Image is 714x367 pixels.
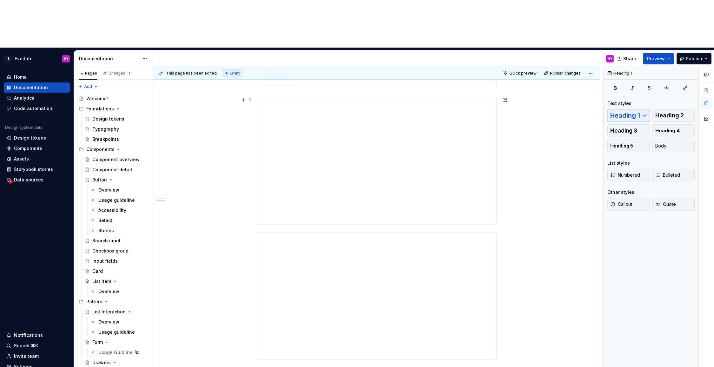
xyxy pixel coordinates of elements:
[655,112,684,119] span: Heading 2
[14,332,43,338] div: Notifications
[92,126,119,132] div: Typography
[92,238,121,244] div: Search input
[614,53,640,64] button: Share
[76,144,150,154] div: Components
[607,189,634,195] div: Other styles
[4,351,70,361] a: Invite team
[607,140,650,152] button: Heading 5
[88,347,150,357] a: Usage Guidline
[88,317,150,327] a: Overview
[607,198,650,211] button: Callout
[610,128,637,134] span: Heading 3
[86,95,108,102] div: Welcome!
[14,166,53,173] div: Storybook stories
[652,169,695,181] button: Bulleted
[550,71,581,76] span: Publish changes
[4,93,70,103] a: Analytics
[92,278,111,285] div: List item
[647,56,665,62] span: Preview
[4,330,70,340] button: Notifications
[84,84,92,89] span: Add
[14,74,27,80] div: Home
[1,52,72,65] button: EEverlabHY
[82,165,150,175] a: Component detail
[82,266,150,276] a: Card
[677,53,711,64] button: Publish
[610,172,640,178] span: Numbered
[82,134,150,144] a: Breakpoints
[98,187,119,193] div: Overview
[86,106,114,112] div: Foundations
[607,124,650,137] button: Heading 3
[98,319,119,325] div: Overview
[92,309,126,315] div: List Interaction
[14,177,43,183] div: Data sources
[88,195,150,205] a: Usage guideline
[655,172,680,178] span: Bulleted
[4,72,70,82] a: Home
[76,297,150,307] div: Pattern
[14,353,39,359] div: Invite team
[14,84,48,91] div: Documentation
[655,201,676,207] span: Quote
[4,143,70,154] a: Components
[4,133,70,143] a: Design tokens
[610,143,633,149] span: Heading 5
[92,268,103,274] div: Card
[82,246,150,256] a: Checkbox group
[230,71,240,76] span: Draft
[607,100,631,107] div: Text styles
[4,82,70,93] a: Documentation
[4,103,70,114] a: Code automation
[92,359,111,366] div: Drawers
[76,82,100,91] button: Add
[82,154,150,165] a: Component overview
[655,143,666,149] span: Body
[82,236,150,246] a: Search input
[608,56,612,61] div: HY
[82,114,150,124] a: Design tokens
[607,169,650,181] button: Numbered
[14,135,46,141] div: Design tokens
[82,175,150,185] a: Button
[4,341,70,351] button: Search ⌘K
[92,258,118,264] div: Input fields
[98,217,112,224] div: Select
[652,124,695,137] button: Heading 4
[610,201,632,207] span: Callout
[542,69,584,78] button: Publish changes
[79,71,97,76] div: Pages
[14,156,29,162] div: Assets
[4,164,70,174] a: Storybook stories
[92,116,124,122] div: Design tokens
[509,71,537,76] span: Quick preview
[92,248,129,254] div: Checkbox group
[643,53,674,64] button: Preview
[109,71,132,76] div: Changes
[82,337,150,347] a: Form
[127,71,132,76] span: 1
[82,124,150,134] a: Typography
[607,160,630,166] div: List styles
[14,145,42,152] div: Components
[14,343,38,349] div: Search ⌘K
[76,104,150,114] div: Foundations
[166,71,218,76] span: This page has been edited.
[86,298,102,305] div: Pattern
[98,329,135,335] div: Usage guideline
[652,140,695,152] button: Body
[88,286,150,297] a: Overview
[92,136,119,142] div: Breakpoints
[652,198,695,211] button: Quote
[82,256,150,266] a: Input fields
[82,276,150,286] a: List item
[5,125,43,130] div: Design system data
[98,288,119,295] div: Overview
[98,207,126,213] div: Accessibility
[88,327,150,337] a: Usage guideline
[64,56,69,61] div: HY
[98,349,133,356] div: Usage Guidline
[98,197,135,203] div: Usage guideline
[4,55,12,62] div: E
[88,226,150,236] a: Stories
